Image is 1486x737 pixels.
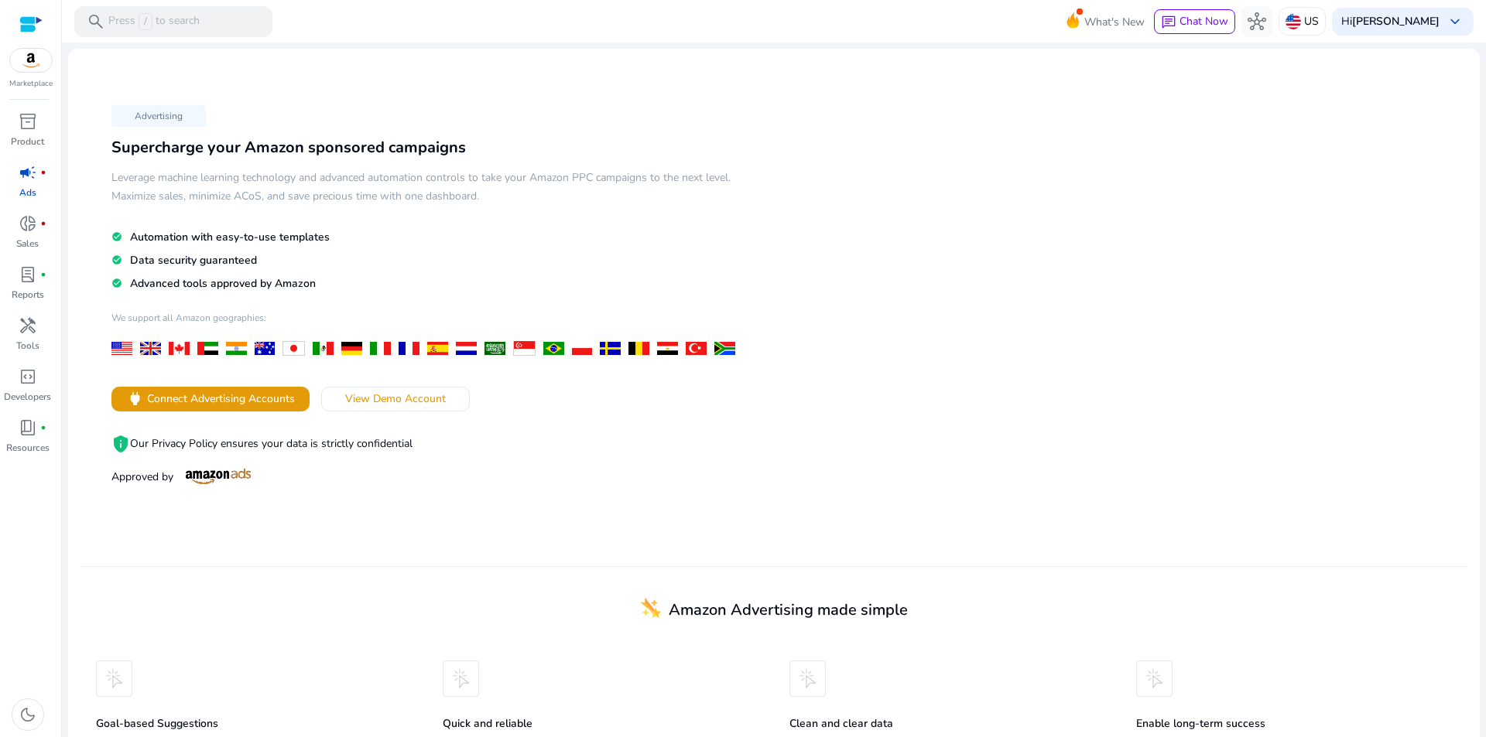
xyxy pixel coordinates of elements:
h5: Goal-based Suggestions [96,718,412,731]
p: Approved by [111,469,743,485]
p: Ads [19,186,36,200]
span: / [139,13,152,30]
h5: Leverage machine learning technology and advanced automation controls to take your Amazon PPC cam... [111,169,743,206]
button: powerConnect Advertising Accounts [111,387,310,411]
p: Our Privacy Policy ensures your data is strictly confidential [111,435,743,453]
span: fiber_manual_record [40,271,46,278]
h5: Quick and reliable [443,718,758,731]
span: fiber_manual_record [40,220,46,227]
span: hub [1248,12,1266,31]
mat-icon: check_circle [111,230,122,244]
span: fiber_manual_record [40,169,46,176]
span: code_blocks [19,367,37,386]
p: Hi [1341,16,1440,27]
img: us.svg [1286,14,1301,29]
p: Developers [4,390,51,404]
span: Data security guaranteed [130,253,257,268]
b: [PERSON_NAME] [1352,14,1440,29]
img: amazon.svg [10,49,52,72]
span: dark_mode [19,705,37,724]
mat-icon: privacy_tip [111,435,130,453]
span: search [87,12,105,31]
p: Press to search [108,13,200,30]
p: Product [11,135,44,148]
span: View Demo Account [345,391,446,407]
span: campaign [19,163,37,182]
span: What's New [1084,9,1145,36]
span: Automation with easy-to-use templates [130,230,330,244]
p: Tools [16,339,39,353]
button: View Demo Account [321,387,470,411]
mat-icon: check_circle [111,277,122,290]
button: chatChat Now [1154,9,1235,34]
span: donut_small [19,214,37,233]
h3: Supercharge your Amazon sponsored campaigns [111,138,743,157]
p: Resources [6,441,50,455]
span: fiber_manual_record [40,425,46,431]
span: Advanced tools approved by Amazon [130,276,316,291]
p: Reports [12,288,44,302]
p: US [1304,8,1319,35]
span: handyman [19,316,37,335]
mat-icon: check_circle [111,254,122,267]
span: book_4 [19,418,37,437]
span: chat [1161,15,1176,30]
span: lab_profile [19,265,37,284]
p: Sales [16,237,39,251]
span: inventory_2 [19,112,37,131]
span: Chat Now [1180,14,1228,29]
h4: We support all Amazon geographies: [111,312,743,336]
h5: Clean and clear data [789,718,1105,731]
span: keyboard_arrow_down [1446,12,1464,31]
span: power [126,390,144,408]
button: hub [1241,6,1272,37]
p: Marketplace [9,78,53,90]
span: Amazon Advertising made simple [669,599,908,620]
p: Advertising [111,105,206,127]
span: Connect Advertising Accounts [147,391,295,407]
h5: Enable long-term success [1136,718,1452,731]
